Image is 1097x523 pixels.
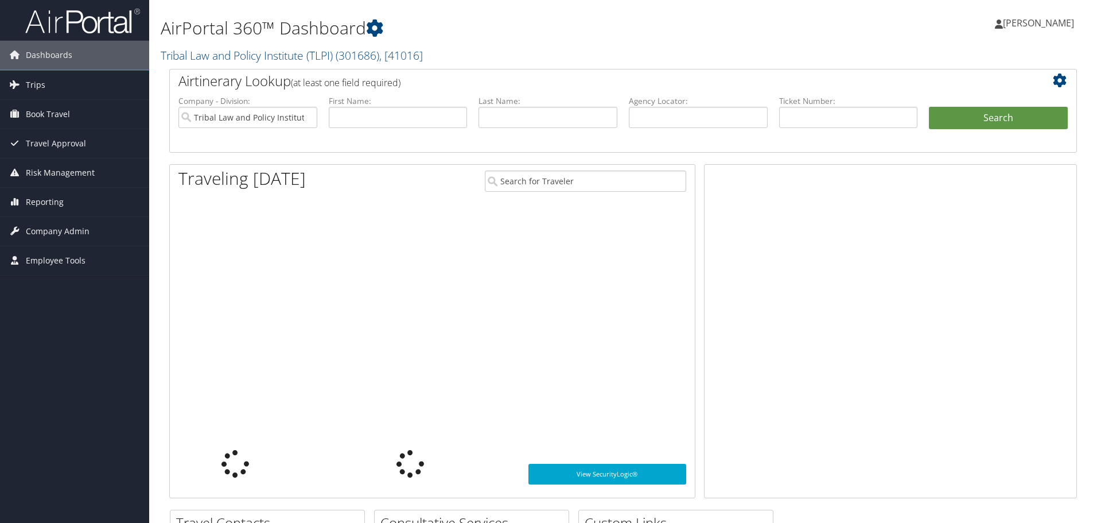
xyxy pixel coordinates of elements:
[291,76,400,89] span: (at least one field required)
[161,48,423,63] a: Tribal Law and Policy Institute (TLPI)
[629,95,768,107] label: Agency Locator:
[379,48,423,63] span: , [ 41016 ]
[336,48,379,63] span: ( 301686 )
[26,188,64,216] span: Reporting
[26,71,45,99] span: Trips
[178,95,317,107] label: Company - Division:
[26,246,85,275] span: Employee Tools
[528,464,686,485] a: View SecurityLogic®
[26,41,72,69] span: Dashboards
[995,6,1086,40] a: [PERSON_NAME]
[479,95,617,107] label: Last Name:
[26,217,90,246] span: Company Admin
[929,107,1068,130] button: Search
[25,7,140,34] img: airportal-logo.png
[1003,17,1074,29] span: [PERSON_NAME]
[161,16,777,40] h1: AirPortal 360™ Dashboard
[779,95,918,107] label: Ticket Number:
[26,158,95,187] span: Risk Management
[178,166,306,191] h1: Traveling [DATE]
[26,129,86,158] span: Travel Approval
[485,171,686,192] input: Search for Traveler
[26,100,70,129] span: Book Travel
[178,71,992,91] h2: Airtinerary Lookup
[329,95,468,107] label: First Name:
